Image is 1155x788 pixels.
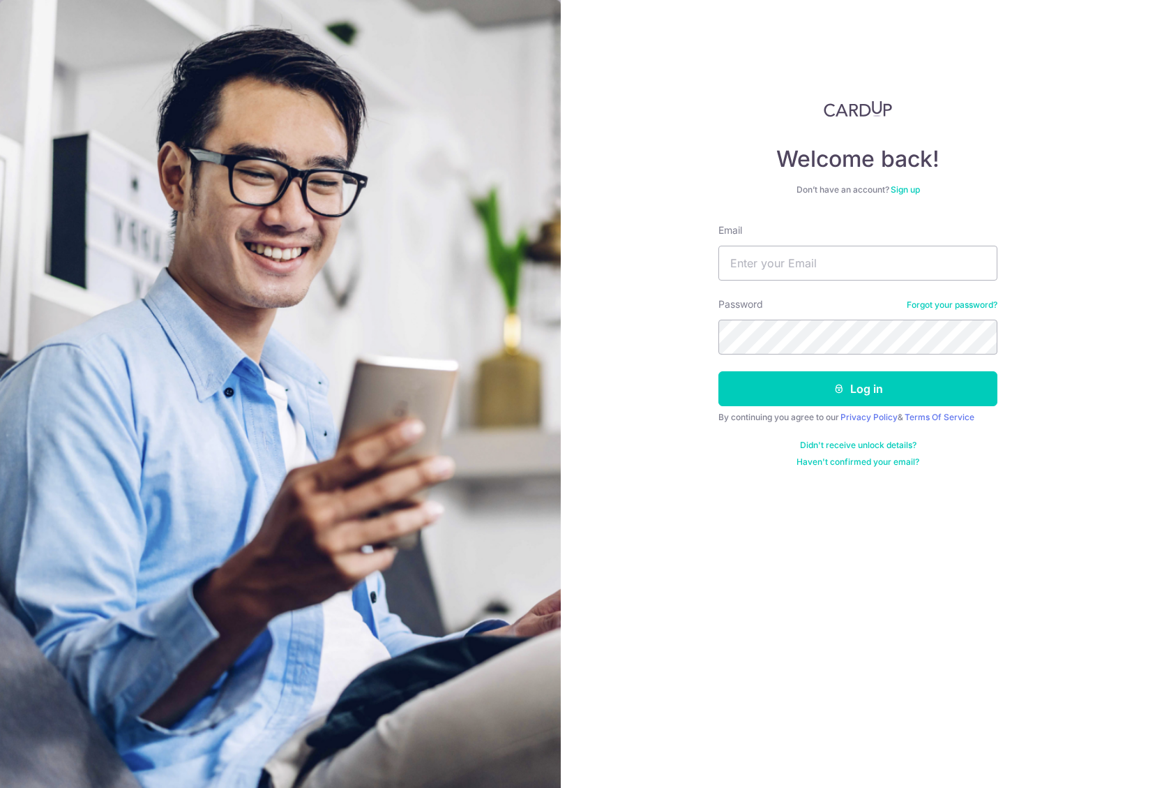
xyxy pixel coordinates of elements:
div: Don’t have an account? [718,184,997,195]
button: Log in [718,371,997,406]
img: CardUp Logo [824,101,892,117]
a: Sign up [891,184,920,195]
div: By continuing you agree to our & [718,412,997,423]
a: Haven't confirmed your email? [797,456,919,468]
a: Terms Of Service [905,412,974,422]
input: Enter your Email [718,246,997,281]
a: Privacy Policy [840,412,898,422]
h4: Welcome back! [718,145,997,173]
a: Forgot your password? [907,299,997,311]
label: Email [718,223,742,237]
label: Password [718,297,763,311]
a: Didn't receive unlock details? [800,440,916,451]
